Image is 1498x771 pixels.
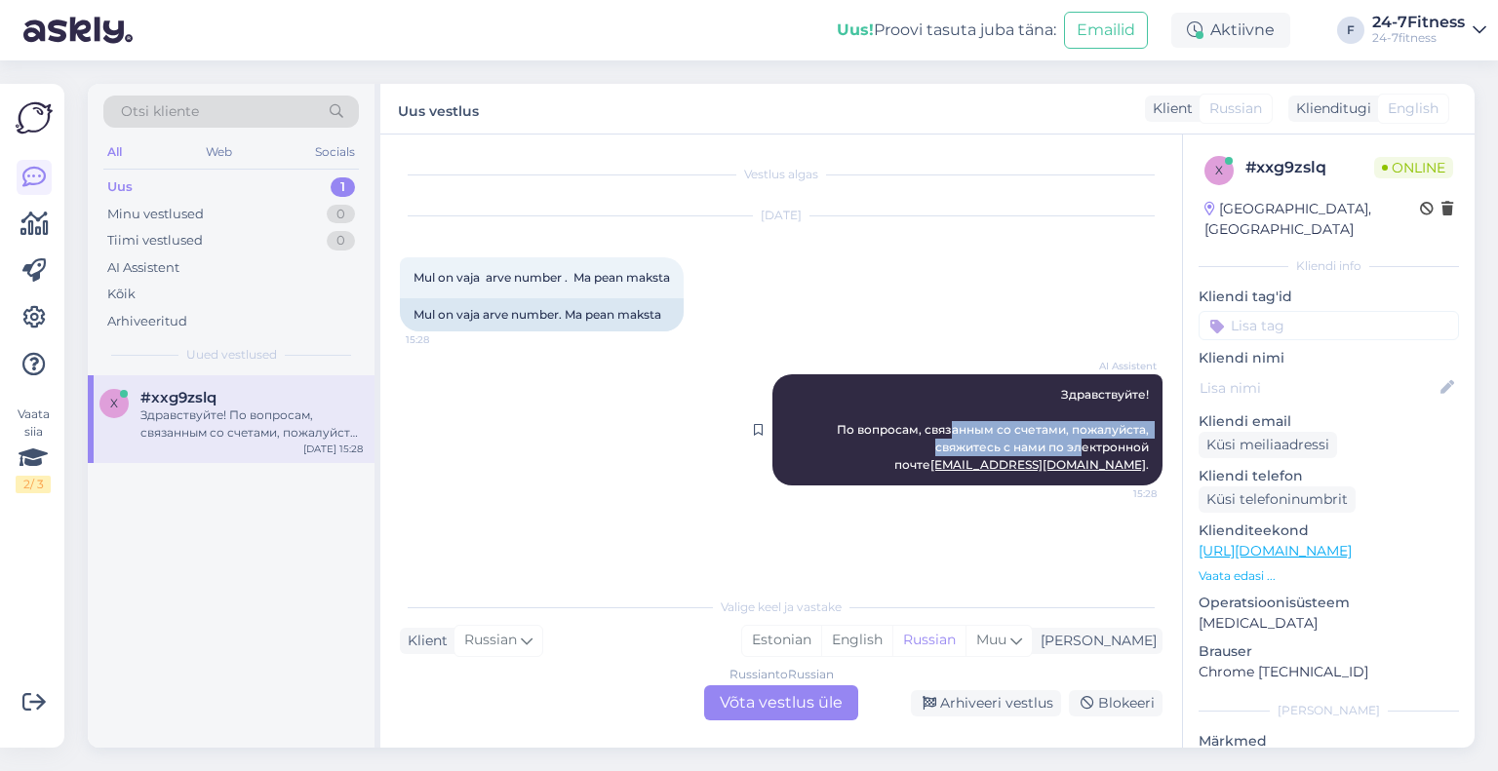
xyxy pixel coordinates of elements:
div: Web [202,139,236,165]
p: Chrome [TECHNICAL_ID] [1199,662,1459,682]
div: All [103,139,126,165]
span: Russian [464,630,517,651]
div: [DATE] [400,207,1163,224]
div: F [1337,17,1364,44]
div: Vestlus algas [400,166,1163,183]
span: Uued vestlused [186,346,277,364]
div: Kõik [107,285,136,304]
span: Online [1374,157,1453,178]
div: Russian [892,626,966,655]
div: # xxg9zslq [1245,156,1374,179]
div: Küsi telefoninumbrit [1199,486,1356,513]
span: x [110,396,118,410]
div: Aktiivne [1171,13,1290,48]
p: Kliendi email [1199,411,1459,432]
p: Brauser [1199,641,1459,662]
p: Kliendi tag'id [1199,287,1459,307]
input: Lisa tag [1199,311,1459,340]
div: Estonian [742,626,821,655]
div: 24-7Fitness [1372,15,1465,30]
p: Kliendi nimi [1199,348,1459,368]
div: Kliendi info [1199,257,1459,275]
span: Здравствуйте! По вопросам, связанным со счетами, пожалуйста, свяжитесь с нами по электронной почте . [837,387,1152,472]
div: Klient [1145,98,1193,119]
p: Operatsioonisüsteem [1199,593,1459,613]
div: [PERSON_NAME] [1199,702,1459,719]
b: Uus! [837,20,874,39]
img: Askly Logo [16,99,53,136]
div: Arhiveeritud [107,312,187,331]
div: Blokeeri [1069,690,1163,716]
div: Здравствуйте! По вопросам, связанным со счетами, пожалуйста, свяжитесь с нами по электронной почт... [140,406,363,442]
div: Minu vestlused [107,205,204,224]
span: Muu [976,631,1006,648]
div: Uus [107,177,133,197]
p: [MEDICAL_DATA] [1199,613,1459,634]
div: English [821,626,892,655]
input: Lisa nimi [1200,377,1437,399]
div: Klienditugi [1288,98,1371,119]
div: 2 / 3 [16,476,51,493]
div: Arhiveeri vestlus [911,690,1061,716]
div: 24-7fitness [1372,30,1465,46]
span: x [1215,163,1223,177]
a: [URL][DOMAIN_NAME] [1199,542,1352,559]
div: Proovi tasuta juba täna: [837,19,1056,42]
div: 0 [327,205,355,224]
span: AI Assistent [1084,359,1157,373]
span: #xxg9zslq [140,389,217,406]
div: [PERSON_NAME] [1033,631,1157,651]
a: [EMAIL_ADDRESS][DOMAIN_NAME] [930,457,1146,472]
div: [DATE] 15:28 [303,442,363,456]
span: 15:28 [406,332,479,347]
div: Küsi meiliaadressi [1199,432,1337,458]
div: 1 [331,177,355,197]
span: Otsi kliente [121,101,199,122]
label: Uus vestlus [398,96,479,122]
span: English [1388,98,1439,119]
span: Mul on vaja arve number . Ma pean maksta [414,270,670,285]
div: Mul on vaja arve number. Ma pean maksta [400,298,684,331]
div: [GEOGRAPHIC_DATA], [GEOGRAPHIC_DATA] [1204,199,1420,240]
div: Valige keel ja vastake [400,598,1163,616]
div: Russian to Russian [729,666,834,683]
div: 0 [327,231,355,251]
div: Tiimi vestlused [107,231,203,251]
p: Kliendi telefon [1199,466,1459,486]
span: Russian [1209,98,1262,119]
p: Märkmed [1199,731,1459,752]
div: Klient [400,631,448,651]
span: 15:28 [1084,486,1157,501]
button: Emailid [1064,12,1148,49]
div: Vaata siia [16,405,51,493]
div: AI Assistent [107,258,179,278]
p: Vaata edasi ... [1199,567,1459,585]
p: Klienditeekond [1199,520,1459,541]
div: Võta vestlus üle [704,685,858,720]
a: 24-7Fitness24-7fitness [1372,15,1486,46]
div: Socials [311,139,359,165]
